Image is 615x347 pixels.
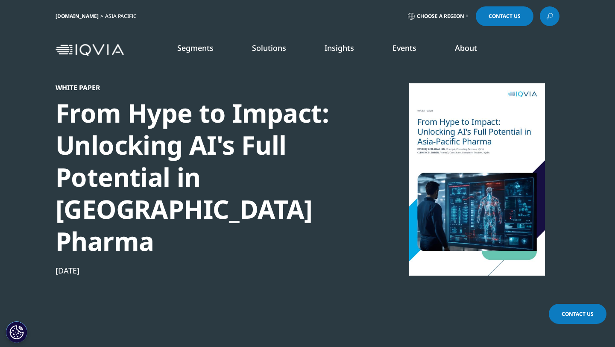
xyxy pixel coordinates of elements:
a: About [455,43,477,53]
div: White Paper [56,83,348,92]
a: [DOMAIN_NAME] [56,12,99,20]
a: Insights [325,43,354,53]
span: Contact Us [489,14,521,19]
button: Cookies Settings [6,321,27,343]
a: Segments [177,43,214,53]
a: Contact Us [476,6,533,26]
div: Asia Pacific [105,13,140,20]
div: From Hype to Impact: Unlocking AI's Full Potential in [GEOGRAPHIC_DATA] Pharma [56,97,348,257]
a: Solutions [252,43,286,53]
div: [DATE] [56,265,348,276]
nav: Primary [127,30,559,70]
a: Contact Us [549,304,606,324]
a: Events [392,43,416,53]
img: IQVIA Healthcare Information Technology and Pharma Clinical Research Company [56,44,124,56]
span: Contact Us [562,310,594,318]
span: Choose a Region [417,13,464,20]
